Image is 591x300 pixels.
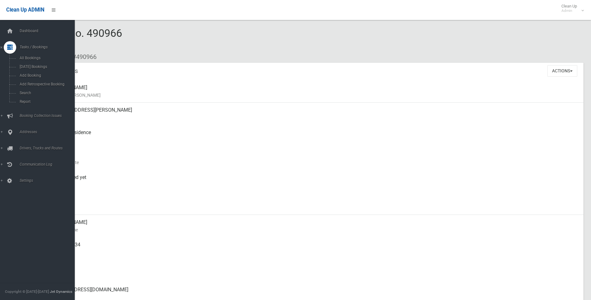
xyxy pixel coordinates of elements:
[50,204,579,211] small: Zone
[50,114,579,121] small: Address
[18,45,79,49] span: Tasks / Bookings
[547,65,577,77] button: Actions
[18,56,74,60] span: All Bookings
[50,181,579,189] small: Collected At
[18,162,79,167] span: Communication Log
[18,130,79,134] span: Addresses
[5,289,49,294] span: Copyright © [DATE]-[DATE]
[18,73,74,78] span: Add Booking
[50,80,579,103] div: [PERSON_NAME]
[18,146,79,150] span: Drivers, Trucks and Routes
[18,114,79,118] span: Booking Collection Issues
[18,82,74,86] span: Add Retrospective Booking
[50,148,579,170] div: [DATE]
[18,99,74,104] span: Report
[18,65,74,69] span: [DATE] Bookings
[561,8,577,13] small: Admin
[18,91,74,95] span: Search
[18,178,79,183] span: Settings
[50,159,579,166] small: Collection Date
[50,226,579,234] small: Contact Name
[50,136,579,144] small: Pickup Point
[50,271,579,278] small: Landline
[50,237,579,260] div: 0401 754 434
[50,91,579,99] small: Name of [PERSON_NAME]
[50,170,579,192] div: Not collected yet
[558,4,583,13] span: Clean Up
[27,27,122,51] span: Booking No. 490966
[50,289,72,294] strong: Jet Dynamics
[50,192,579,215] div: [DATE]
[18,29,79,33] span: Dashboard
[6,7,44,13] span: Clean Up ADMIN
[50,260,579,282] div: None given
[68,51,97,63] li: #490966
[50,103,579,125] div: [STREET_ADDRESS][PERSON_NAME]
[50,125,579,148] div: Front of Residence
[50,215,579,237] div: [PERSON_NAME]
[50,249,579,256] small: Mobile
